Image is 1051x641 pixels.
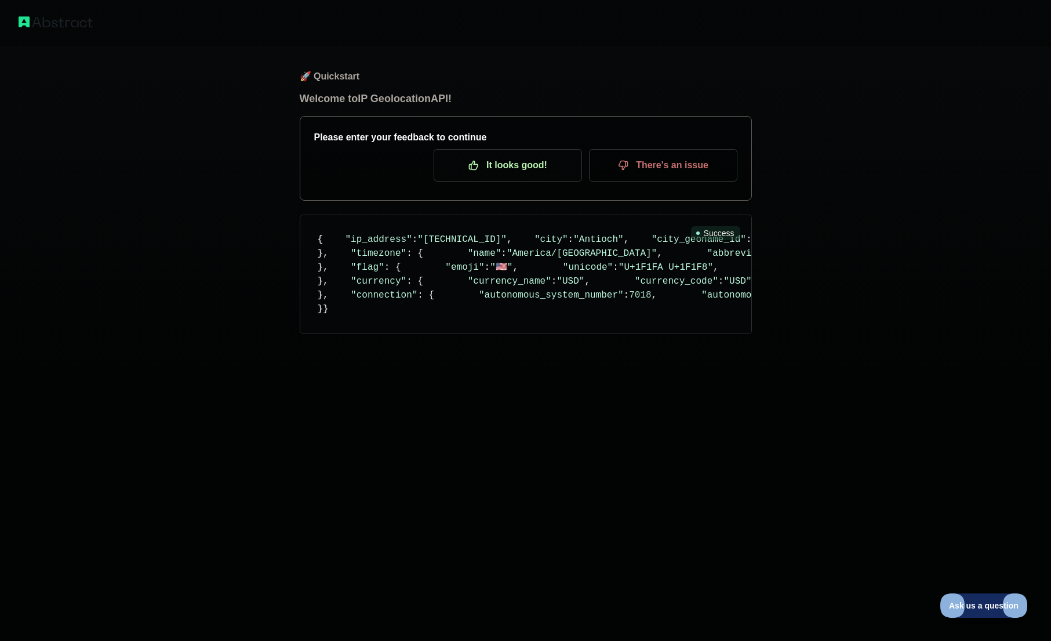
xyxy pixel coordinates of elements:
[19,14,93,30] img: Abstract logo
[624,290,630,300] span: :
[314,131,737,144] h3: Please enter your feedback to continue
[351,276,406,287] span: "currency"
[442,155,573,175] p: It looks good!
[384,262,401,273] span: : {
[635,276,718,287] span: "currency_code"
[512,262,518,273] span: ,
[624,234,630,245] span: ,
[701,290,879,300] span: "autonomous_system_organization"
[485,262,490,273] span: :
[406,248,423,259] span: : {
[490,262,512,273] span: "🇺🇸"
[468,276,551,287] span: "currency_name"
[746,234,752,245] span: :
[652,234,746,245] span: "city_geoname_id"
[417,234,507,245] span: "[TECHNICAL_ID]"
[351,262,384,273] span: "flag"
[657,248,663,259] span: ,
[652,290,657,300] span: ,
[589,149,737,182] button: There's an issue
[351,290,417,300] span: "connection"
[551,276,557,287] span: :
[507,248,657,259] span: "America/[GEOGRAPHIC_DATA]"
[534,234,568,245] span: "city"
[691,226,740,240] span: Success
[568,234,574,245] span: :
[713,262,719,273] span: ,
[445,262,484,273] span: "emoji"
[346,234,412,245] span: "ip_address"
[613,262,619,273] span: :
[501,248,507,259] span: :
[619,262,713,273] span: "U+1F1FA U+1F1F8"
[468,248,501,259] span: "name"
[940,593,1028,618] iframe: Toggle Customer Support
[300,90,752,107] h1: Welcome to IP Geolocation API!
[507,234,512,245] span: ,
[723,276,751,287] span: "USD"
[598,155,729,175] p: There's an issue
[629,290,651,300] span: 7018
[557,276,584,287] span: "USD"
[563,262,613,273] span: "unicode"
[406,276,423,287] span: : {
[351,248,406,259] span: "timezone"
[318,234,323,245] span: {
[707,248,785,259] span: "abbreviation"
[434,149,582,182] button: It looks good!
[412,234,418,245] span: :
[573,234,623,245] span: "Antioch"
[718,276,724,287] span: :
[584,276,590,287] span: ,
[417,290,434,300] span: : {
[479,290,624,300] span: "autonomous_system_number"
[300,46,752,90] h1: 🚀 Quickstart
